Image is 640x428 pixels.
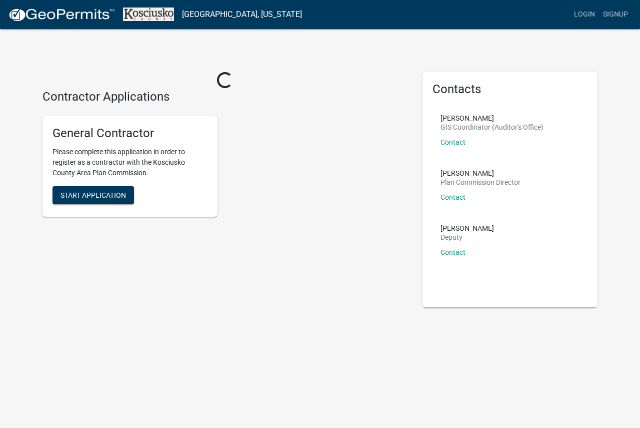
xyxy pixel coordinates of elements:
[182,6,302,23] a: [GEOGRAPHIC_DATA], [US_STATE]
[52,186,134,204] button: Start Application
[440,138,465,146] a: Contact
[440,234,494,241] p: Deputy
[440,115,543,122] p: [PERSON_NAME]
[440,124,543,131] p: GIS Coordinator (Auditor's Office)
[52,147,207,178] p: Please complete this application in order to register as a contractor with the Kosciusko County A...
[599,5,632,24] a: Signup
[440,225,494,232] p: [PERSON_NAME]
[440,170,520,177] p: [PERSON_NAME]
[440,193,465,201] a: Contact
[60,191,126,199] span: Start Application
[42,90,407,225] wm-workflow-list-section: Contractor Applications
[42,90,407,104] h4: Contractor Applications
[52,126,207,141] h5: General Contractor
[123,8,174,21] img: Kosciusko County, Indiana
[432,82,587,97] h5: Contacts
[440,179,520,186] p: Plan Commission Director
[570,5,599,24] a: Login
[440,248,465,256] a: Contact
